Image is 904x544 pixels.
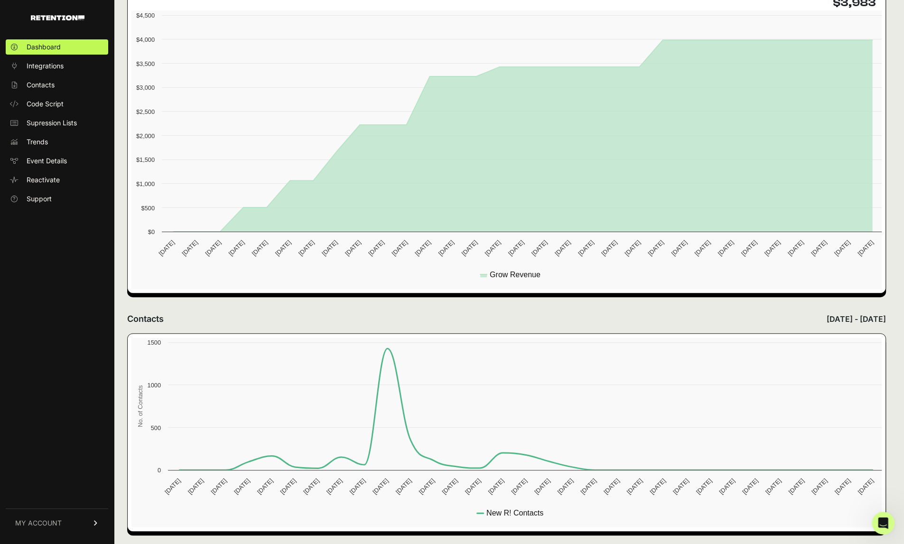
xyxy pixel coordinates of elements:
span: Trends [27,137,48,147]
text: [DATE] [857,477,875,496]
text: $1,500 [136,156,155,163]
text: [DATE] [510,477,528,496]
text: [DATE] [741,477,759,496]
text: [DATE] [371,477,390,496]
text: [DATE] [256,477,274,496]
text: [DATE] [297,239,316,257]
span: Code Script [27,99,64,109]
span: Integrations [27,61,64,71]
text: [DATE] [344,239,362,257]
a: Trends [6,134,108,150]
text: [DATE] [763,239,782,257]
text: [DATE] [204,239,223,257]
text: [DATE] [786,239,805,257]
text: [DATE] [856,239,875,257]
text: [DATE] [484,239,502,257]
h2: Contacts [127,312,164,326]
text: [DATE] [764,477,783,496]
text: [DATE] [440,477,459,496]
text: 500 [151,424,161,431]
text: [DATE] [186,477,205,496]
span: Contacts [27,80,55,90]
text: [DATE] [833,477,852,496]
text: [DATE] [233,477,251,496]
text: [DATE] [348,477,367,496]
text: [DATE] [394,477,413,496]
span: Dashboard [27,42,61,52]
a: Dashboard [6,39,108,55]
text: $3,000 [136,84,155,91]
text: [DATE] [810,477,829,496]
text: [DATE] [833,239,851,257]
text: [DATE] [367,239,385,257]
text: [DATE] [600,239,618,257]
text: [DATE] [274,239,292,257]
span: Supression Lists [27,118,77,128]
text: [DATE] [533,477,551,496]
text: $3,500 [136,60,155,67]
text: [DATE] [717,239,735,257]
a: Reactivate [6,172,108,188]
a: Contacts [6,77,108,93]
text: [DATE] [413,239,432,257]
text: 1500 [148,339,161,346]
text: 0 [158,467,161,474]
text: [DATE] [180,239,199,257]
text: [DATE] [740,239,758,257]
a: Support [6,191,108,206]
text: [DATE] [157,239,176,257]
text: [DATE] [390,239,409,257]
text: [DATE] [210,477,228,496]
text: [DATE] [648,477,667,496]
text: [DATE] [487,477,505,496]
text: [DATE] [530,239,549,257]
text: [DATE] [787,477,805,496]
span: Reactivate [27,175,60,185]
a: MY ACCOUNT [6,508,108,537]
a: Integrations [6,58,108,74]
text: 1000 [148,382,161,389]
text: [DATE] [718,477,736,496]
span: Support [27,194,52,204]
text: [DATE] [671,477,690,496]
span: MY ACCOUNT [15,518,62,528]
text: [DATE] [577,239,595,257]
iframe: Intercom live chat [872,512,895,535]
text: [DATE] [646,239,665,257]
text: [DATE] [418,477,436,496]
text: [DATE] [302,477,320,496]
text: [DATE] [693,239,712,257]
img: Retention.com [31,15,84,20]
text: $4,000 [136,36,155,43]
text: Grow Revenue [490,271,541,279]
text: [DATE] [163,477,182,496]
text: [DATE] [810,239,828,257]
text: [DATE] [623,239,642,257]
text: $2,500 [136,108,155,115]
a: Event Details [6,153,108,169]
text: $0 [148,228,155,235]
text: [DATE] [460,239,479,257]
text: [DATE] [625,477,644,496]
p: [DATE] - [DATE] [827,313,886,325]
text: [DATE] [227,239,246,257]
text: [DATE] [695,477,713,496]
text: [DATE] [325,477,344,496]
text: [DATE] [507,239,525,257]
text: [DATE] [464,477,482,496]
text: [DATE] [602,477,621,496]
text: $1,000 [136,180,155,188]
span: Event Details [27,156,67,166]
text: [DATE] [553,239,572,257]
text: $500 [141,205,155,212]
text: [DATE] [320,239,339,257]
text: [DATE] [670,239,689,257]
text: [DATE] [279,477,298,496]
a: Code Script [6,96,108,112]
a: Supression Lists [6,115,108,131]
text: [DATE] [251,239,269,257]
text: $2,000 [136,132,155,140]
text: [DATE] [579,477,597,496]
text: [DATE] [437,239,456,257]
text: $4,500 [136,12,155,19]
